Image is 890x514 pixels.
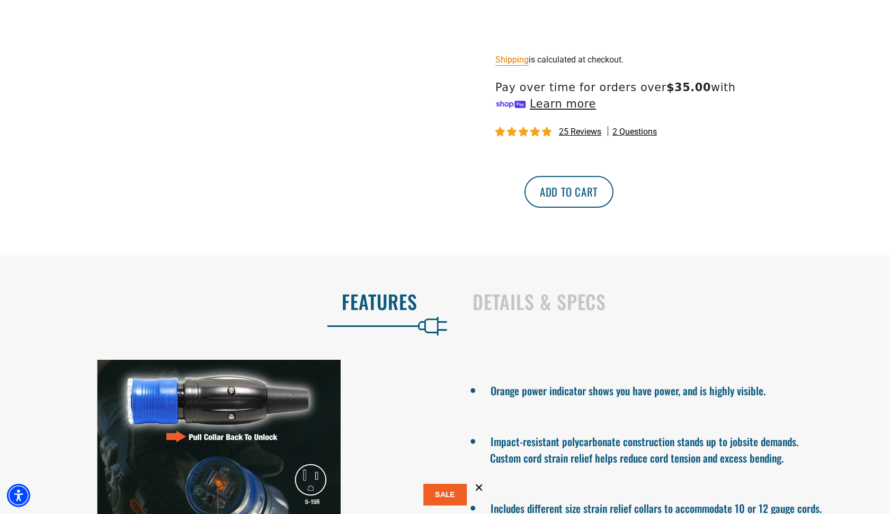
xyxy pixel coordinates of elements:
span: 2 questions [612,126,657,138]
li: Orange power indicator shows you have power, and is highly visible. [490,380,853,399]
h2: Features [22,290,417,313]
h2: Details & Specs [473,290,868,313]
div: Accessibility Menu [7,484,30,507]
div: is calculated at checkout. [495,52,755,67]
button: Add to cart [524,176,613,208]
span: 4.84 stars [495,127,554,137]
a: Shipping [495,55,529,65]
li: Impact-resistant polycarbonate construction stands up to jobsite demands. Custom cord strain reli... [490,431,853,466]
span: 25 reviews [559,127,601,137]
